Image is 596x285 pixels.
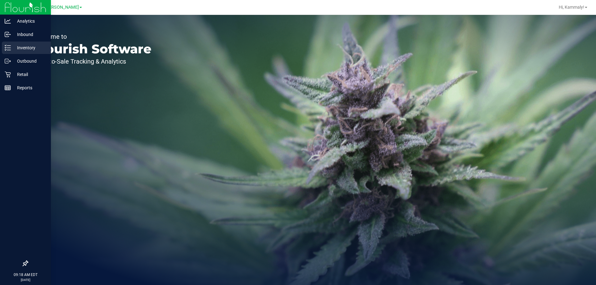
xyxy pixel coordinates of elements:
p: Outbound [11,57,48,65]
p: Retail [11,71,48,78]
p: Analytics [11,17,48,25]
inline-svg: Outbound [5,58,11,64]
p: Seed-to-Sale Tracking & Analytics [34,58,151,65]
span: Hi, Kammaly! [559,5,584,10]
inline-svg: Inventory [5,45,11,51]
p: Flourish Software [34,43,151,55]
p: [DATE] [3,278,48,282]
p: Inventory [11,44,48,51]
span: [PERSON_NAME] [45,5,79,10]
p: Inbound [11,31,48,38]
inline-svg: Analytics [5,18,11,24]
inline-svg: Inbound [5,31,11,38]
p: 09:18 AM EDT [3,272,48,278]
inline-svg: Reports [5,85,11,91]
p: Reports [11,84,48,91]
inline-svg: Retail [5,71,11,78]
p: Welcome to [34,33,151,40]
